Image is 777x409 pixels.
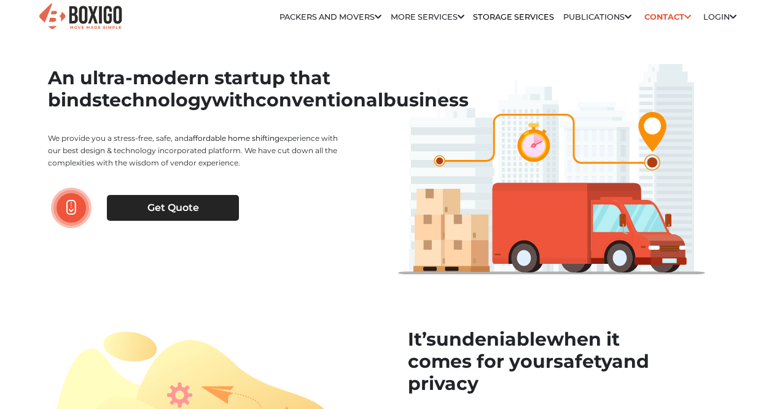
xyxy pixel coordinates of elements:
span: safety [553,350,612,373]
a: Storage Services [473,12,554,22]
a: More services [391,12,464,22]
img: boxigo_aboutus_truck_nav [398,64,705,274]
a: Publications [563,12,631,22]
img: boxigo_packers_and_movers_scroll [66,200,76,215]
h2: It’s when it comes for your and [408,328,730,395]
p: We provide you a stress-free, safe, and experience with our best design & technology incorporated... [48,132,346,169]
h1: An ultra-modern startup that binds with business [48,67,346,111]
a: Login [703,12,736,22]
a: Contact [640,7,695,26]
span: conventional [256,89,383,111]
span: privacy [408,372,478,395]
a: Get Quote [107,195,239,221]
span: undeniable [436,328,547,351]
span: technology [102,89,212,111]
a: Packers and Movers [279,12,381,22]
img: Boxigo [37,2,123,32]
a: affordable home shifting [189,133,279,143]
